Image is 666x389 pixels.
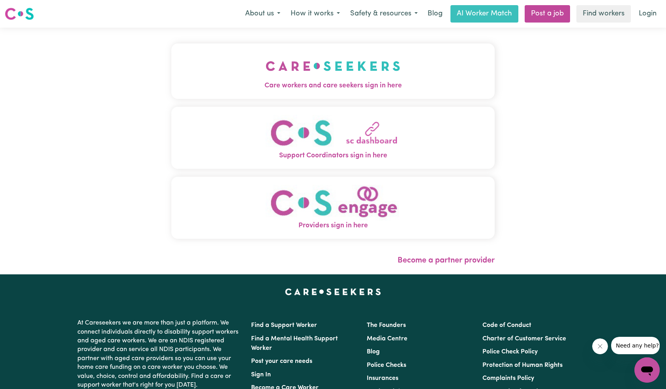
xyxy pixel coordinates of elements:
[634,357,660,383] iframe: Button to launch messaging window
[398,257,495,264] a: Become a partner provider
[482,349,538,355] a: Police Check Policy
[171,107,495,169] button: Support Coordinators sign in here
[367,375,398,381] a: Insurances
[611,337,660,354] iframe: Message from company
[367,362,406,368] a: Police Checks
[450,5,518,23] a: AI Worker Match
[240,6,285,22] button: About us
[367,336,407,342] a: Media Centre
[576,5,631,23] a: Find workers
[251,358,312,364] a: Post your care needs
[592,338,608,354] iframe: Close message
[5,5,34,23] a: Careseekers logo
[525,5,570,23] a: Post a job
[367,322,406,329] a: The Founders
[482,322,531,329] a: Code of Conduct
[171,43,495,99] button: Care workers and care seekers sign in here
[367,349,380,355] a: Blog
[345,6,423,22] button: Safety & resources
[634,5,661,23] a: Login
[423,5,447,23] a: Blog
[171,151,495,161] span: Support Coordinators sign in here
[5,7,34,21] img: Careseekers logo
[285,6,345,22] button: How it works
[482,375,534,381] a: Complaints Policy
[171,177,495,239] button: Providers sign in here
[171,81,495,91] span: Care workers and care seekers sign in here
[482,336,566,342] a: Charter of Customer Service
[251,336,338,351] a: Find a Mental Health Support Worker
[251,372,271,378] a: Sign In
[285,289,381,295] a: Careseekers home page
[171,221,495,231] span: Providers sign in here
[482,362,563,368] a: Protection of Human Rights
[251,322,317,329] a: Find a Support Worker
